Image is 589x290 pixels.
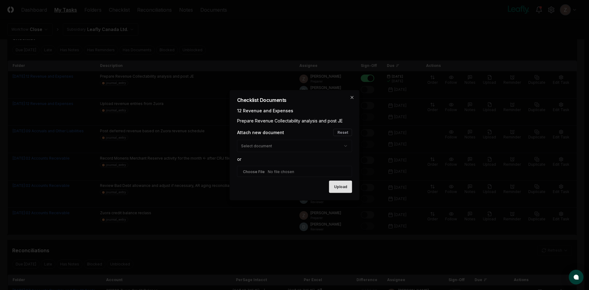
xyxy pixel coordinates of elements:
div: Attach new document [237,129,284,136]
div: 12 Revenue and Expenses [237,107,352,114]
h2: Checklist Documents [237,97,352,102]
div: Prepare Revenue Collectability analysis and post JE [237,117,352,124]
div: or [237,156,352,162]
button: Reset [333,129,352,136]
button: Upload [329,180,352,193]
